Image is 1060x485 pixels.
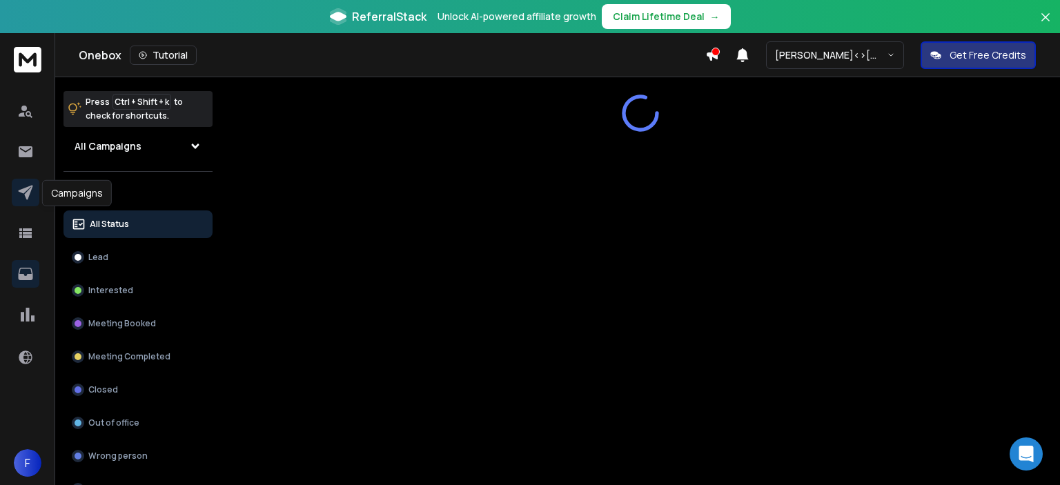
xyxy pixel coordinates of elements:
[438,10,596,23] p: Unlock AI-powered affiliate growth
[88,451,148,462] p: Wrong person
[112,94,171,110] span: Ctrl + Shift + k
[88,285,133,296] p: Interested
[63,210,213,238] button: All Status
[1010,437,1043,471] div: Open Intercom Messenger
[90,219,129,230] p: All Status
[602,4,731,29] button: Claim Lifetime Deal→
[88,318,156,329] p: Meeting Booked
[63,183,213,202] h3: Filters
[63,409,213,437] button: Out of office
[14,449,41,477] button: F
[75,139,141,153] h1: All Campaigns
[88,252,108,263] p: Lead
[950,48,1026,62] p: Get Free Credits
[710,10,720,23] span: →
[63,132,213,160] button: All Campaigns
[1037,8,1054,41] button: Close banner
[775,48,887,62] p: [PERSON_NAME]<>[PERSON_NAME]
[79,46,705,65] div: Onebox
[88,351,170,362] p: Meeting Completed
[88,417,139,428] p: Out of office
[63,244,213,271] button: Lead
[86,95,183,123] p: Press to check for shortcuts.
[63,310,213,337] button: Meeting Booked
[63,277,213,304] button: Interested
[921,41,1036,69] button: Get Free Credits
[130,46,197,65] button: Tutorial
[42,180,112,206] div: Campaigns
[63,376,213,404] button: Closed
[88,384,118,395] p: Closed
[63,442,213,470] button: Wrong person
[352,8,426,25] span: ReferralStack
[63,343,213,370] button: Meeting Completed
